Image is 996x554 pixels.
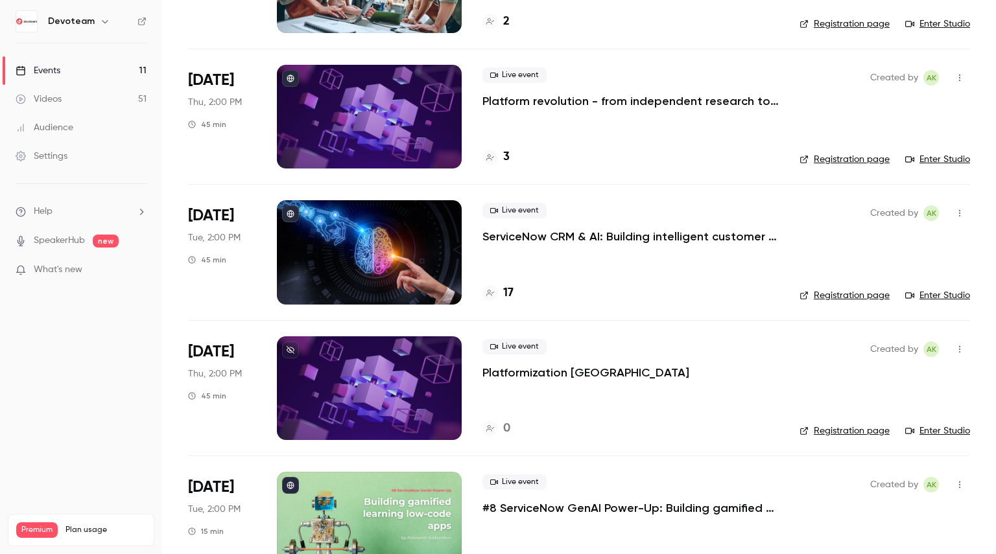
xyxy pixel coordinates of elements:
[188,119,226,130] div: 45 min
[482,365,689,380] a: Platformization [GEOGRAPHIC_DATA]
[905,153,970,166] a: Enter Studio
[48,15,95,28] h6: Devoteam
[503,284,514,302] h4: 17
[905,17,970,30] a: Enter Studio
[923,477,939,492] span: Adrianna Kielin
[870,205,918,221] span: Created by
[16,150,67,163] div: Settings
[188,96,242,109] span: Thu, 2:00 PM
[482,93,779,109] a: Platform revolution - from independent research to real-world results
[927,341,936,357] span: AK
[482,67,547,83] span: Live event
[800,289,890,302] a: Registration page
[188,336,256,440] div: Sep 25 Thu, 2:00 PM (Europe/Amsterdam)
[188,477,234,498] span: [DATE]
[188,231,241,244] span: Tue, 2:00 PM
[870,477,918,492] span: Created by
[188,391,226,401] div: 45 min
[188,367,242,380] span: Thu, 2:00 PM
[188,341,234,362] span: [DATE]
[923,341,939,357] span: Adrianna Kielin
[16,64,60,77] div: Events
[16,93,62,106] div: Videos
[923,70,939,86] span: Adrianna Kielin
[34,205,53,218] span: Help
[905,289,970,302] a: Enter Studio
[482,284,514,302] a: 17
[65,525,146,535] span: Plan usage
[905,424,970,437] a: Enter Studio
[16,11,37,32] img: Devoteam
[800,17,890,30] a: Registration page
[927,205,936,221] span: AK
[482,13,510,30] a: 2
[188,200,256,304] div: Sep 23 Tue, 2:00 PM (Europe/Amsterdam)
[16,522,58,538] span: Premium
[870,70,918,86] span: Created by
[188,526,224,537] div: 15 min
[870,341,918,357] span: Created by
[188,503,241,516] span: Tue, 2:00 PM
[16,205,147,218] li: help-dropdown-opener
[800,153,890,166] a: Registration page
[482,474,547,490] span: Live event
[800,424,890,437] a: Registration page
[34,263,82,277] span: What's new
[927,70,936,86] span: AK
[482,339,547,354] span: Live event
[188,205,234,226] span: [DATE]
[188,255,226,265] div: 45 min
[927,477,936,492] span: AK
[482,229,779,244] a: ServiceNow CRM & AI: Building intelligent customer relationships
[482,148,510,166] a: 3
[93,235,119,248] span: new
[16,121,73,134] div: Audience
[503,148,510,166] h4: 3
[131,264,147,276] iframe: Noticeable Trigger
[503,420,510,437] h4: 0
[923,205,939,221] span: Adrianna Kielin
[482,203,547,218] span: Live event
[188,65,256,168] div: Sep 18 Thu, 2:00 PM (Europe/Amsterdam)
[482,500,779,516] a: #8 ServiceNow GenAI Power-Up: Building gamified learning low-code apps
[34,234,85,248] a: SpeakerHub
[188,70,234,91] span: [DATE]
[482,420,510,437] a: 0
[503,13,510,30] h4: 2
